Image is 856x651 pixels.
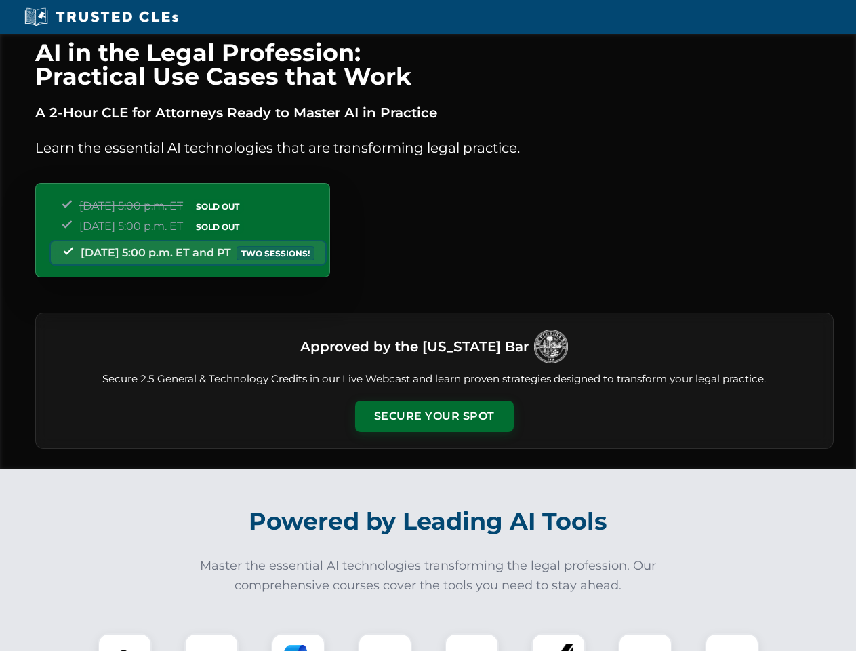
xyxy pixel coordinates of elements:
span: SOLD OUT [191,199,244,214]
p: Master the essential AI technologies transforming the legal profession. Our comprehensive courses... [191,556,666,595]
span: [DATE] 5:00 p.m. ET [79,220,183,233]
button: Secure Your Spot [355,401,514,432]
p: A 2-Hour CLE for Attorneys Ready to Master AI in Practice [35,102,834,123]
h1: AI in the Legal Profession: Practical Use Cases that Work [35,41,834,88]
h3: Approved by the [US_STATE] Bar [300,334,529,359]
h2: Powered by Leading AI Tools [53,498,804,545]
span: [DATE] 5:00 p.m. ET [79,199,183,212]
img: Logo [534,330,568,363]
p: Secure 2.5 General & Technology Credits in our Live Webcast and learn proven strategies designed ... [52,372,817,387]
p: Learn the essential AI technologies that are transforming legal practice. [35,137,834,159]
span: SOLD OUT [191,220,244,234]
img: Trusted CLEs [20,7,182,27]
